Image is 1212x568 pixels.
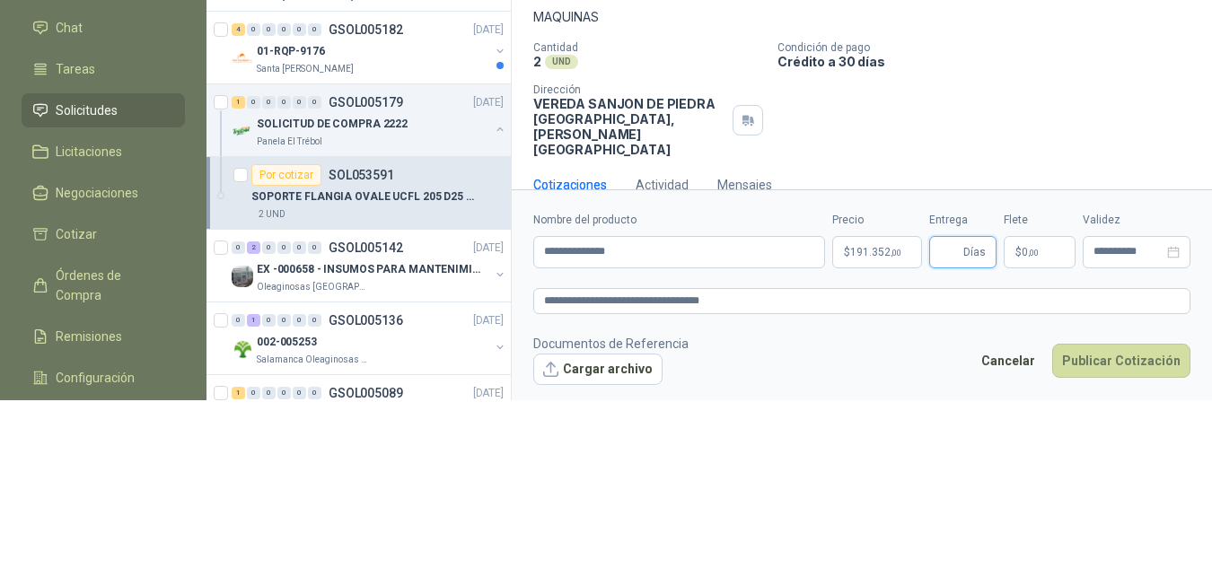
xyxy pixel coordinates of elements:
a: Licitaciones [22,135,185,169]
button: Cargar archivo [533,354,663,386]
div: 0 [262,387,276,399]
a: Configuración [22,361,185,395]
span: Negociaciones [56,183,138,203]
div: 0 [277,23,291,36]
div: 4 [232,23,245,36]
div: Cotizaciones [533,175,607,195]
p: GSOL005179 [329,96,403,109]
div: 0 [262,241,276,254]
span: Órdenes de Compra [56,266,168,305]
a: 0 2 0 0 0 0 GSOL005142[DATE] Company LogoEX -000658 - INSUMOS PARA MANTENIMIENTO MECANICOOleagino... [232,237,507,294]
a: 0 1 0 0 0 0 GSOL005136[DATE] Company Logo002-005253Salamanca Oleaginosas SAS [232,310,507,367]
span: Cotizar [56,224,97,244]
div: 0 [232,314,245,327]
p: 01-RQP-9176 [257,43,325,60]
div: 0 [262,23,276,36]
p: EX -000658 - INSUMOS PARA MANTENIMIENTO MECANICO [257,261,480,278]
a: Órdenes de Compra [22,258,185,312]
p: GSOL005182 [329,23,403,36]
div: 1 [232,96,245,109]
a: Solicitudes [22,93,185,127]
span: 0 [1022,247,1039,258]
div: 0 [308,96,321,109]
div: 0 [232,241,245,254]
div: 0 [293,96,306,109]
span: Tareas [56,59,95,79]
div: 0 [262,96,276,109]
img: Company Logo [232,266,253,287]
img: Company Logo [232,338,253,360]
p: Dirección [533,83,725,96]
div: 0 [277,96,291,109]
p: Santa [PERSON_NAME] [257,62,354,76]
p: Condición de pago [777,41,1205,54]
div: 0 [247,96,260,109]
p: 002-005253 [257,334,317,351]
img: Company Logo [232,48,253,69]
span: Licitaciones [56,142,122,162]
div: 2 UND [251,207,293,222]
span: ,00 [891,248,901,258]
p: Panela El Trébol [257,135,322,149]
div: 0 [247,387,260,399]
span: Configuración [56,368,135,388]
div: Actividad [636,175,689,195]
p: Documentos de Referencia [533,334,689,354]
div: 0 [262,314,276,327]
p: [DATE] [473,22,504,39]
span: Chat [56,18,83,38]
span: Remisiones [56,327,122,346]
div: 0 [308,387,321,399]
label: Validez [1083,212,1190,229]
p: [DATE] [473,240,504,257]
a: Negociaciones [22,176,185,210]
p: Crédito a 30 días [777,54,1205,69]
div: 0 [293,387,306,399]
p: [DATE] [473,385,504,402]
div: 0 [293,23,306,36]
button: Publicar Cotización [1052,344,1190,378]
button: Cancelar [971,344,1045,378]
a: 4 0 0 0 0 0 GSOL005182[DATE] Company Logo01-RQP-9176Santa [PERSON_NAME] [232,19,507,76]
p: SOLICITUD DE COMPRA 2222 [257,116,408,133]
p: GSOL005142 [329,241,403,254]
div: 1 [247,314,260,327]
div: 1 [232,387,245,399]
a: Chat [22,11,185,45]
div: 0 [247,23,260,36]
div: 0 [293,241,306,254]
p: [DATE] [473,94,504,111]
label: Nombre del producto [533,212,825,229]
a: Remisiones [22,319,185,354]
p: Salamanca Oleaginosas SAS [257,353,370,367]
div: 0 [277,314,291,327]
div: 0 [308,241,321,254]
p: $191.352,00 [832,236,922,268]
a: Tareas [22,52,185,86]
span: ,00 [1028,248,1039,258]
p: [DATE] [473,312,504,329]
p: GSOL005089 [329,387,403,399]
div: 0 [308,314,321,327]
div: Por cotizar [251,164,321,186]
span: 191.352 [850,247,901,258]
label: Entrega [929,212,997,229]
span: $ [1015,247,1022,258]
label: Flete [1004,212,1076,229]
p: SOL053591 [329,169,394,181]
span: Solicitudes [56,100,118,120]
div: 0 [308,23,321,36]
p: VEREDA SANJON DE PIEDRA [GEOGRAPHIC_DATA] , [PERSON_NAME][GEOGRAPHIC_DATA] [533,96,725,157]
label: Precio [832,212,922,229]
div: 0 [277,241,291,254]
p: $ 0,00 [1004,236,1076,268]
a: 1 0 0 0 0 0 GSOL005089[DATE] [232,382,507,440]
a: 1 0 0 0 0 0 GSOL005179[DATE] Company LogoSOLICITUD DE COMPRA 2222Panela El Trébol [232,92,507,149]
div: UND [545,55,578,69]
p: GSOL005136 [329,314,403,327]
div: Mensajes [717,175,772,195]
div: 0 [293,314,306,327]
div: 2 [247,241,260,254]
a: Por cotizarSOL053591SOPORTE FLANGIA OVALE UCFL 205 D25 LONG LIFE REF MF 801195 FP6000CS2 UND [206,157,511,230]
a: Cotizar [22,217,185,251]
